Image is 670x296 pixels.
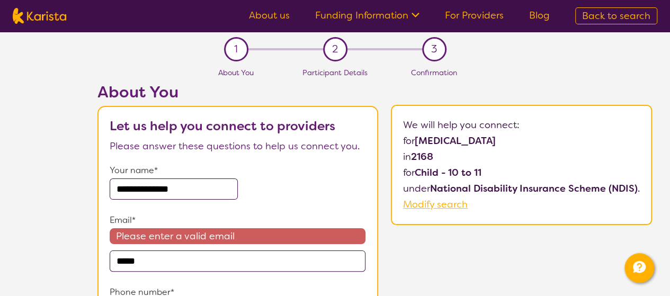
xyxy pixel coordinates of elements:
b: [MEDICAL_DATA] [415,134,496,147]
span: Confirmation [411,68,457,77]
button: Channel Menu [624,253,654,283]
a: For Providers [445,9,504,22]
h2: About You [97,83,378,102]
p: Your name* [110,163,366,178]
span: Participant Details [302,68,368,77]
b: Let us help you connect to providers [110,118,335,134]
span: Please enter a valid email [110,228,366,244]
span: 1 [234,41,238,57]
a: Modify search [403,198,468,211]
a: About us [249,9,290,22]
p: for [403,133,640,149]
p: in [403,149,640,165]
p: We will help you connect: [403,117,640,133]
p: under . [403,181,640,196]
b: National Disability Insurance Scheme (NDIS) [430,182,638,195]
a: Blog [529,9,550,22]
b: 2168 [411,150,433,163]
p: Please answer these questions to help us connect you. [110,138,366,154]
span: About You [218,68,254,77]
span: Back to search [582,10,650,22]
a: Funding Information [315,9,419,22]
img: Karista logo [13,8,66,24]
p: for [403,165,640,181]
span: 2 [332,41,338,57]
span: 3 [431,41,437,57]
p: Email* [110,212,366,228]
b: Child - 10 to 11 [415,166,481,179]
a: Back to search [575,7,657,24]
